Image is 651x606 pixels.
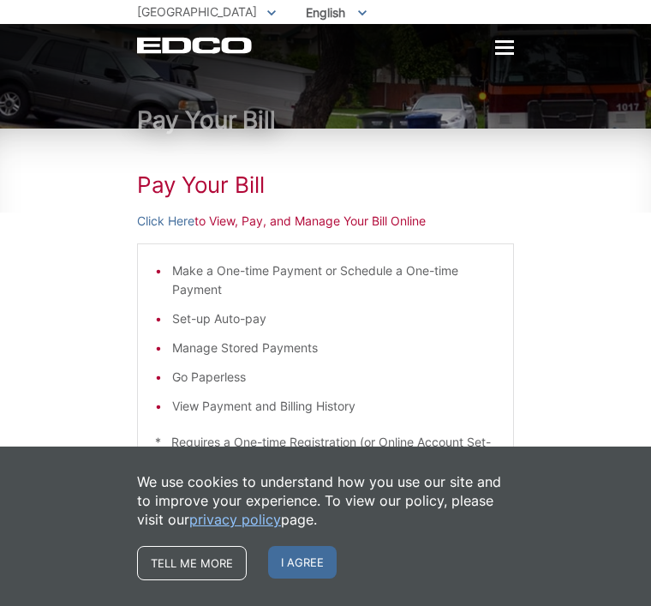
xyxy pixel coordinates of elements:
p: to View, Pay, and Manage Your Bill Online [137,212,514,231]
a: Click Here [137,212,194,231]
li: Manage Stored Payments [172,339,496,357]
a: Tell me more [137,546,247,580]
li: Set-up Auto-pay [172,309,496,328]
li: View Payment and Billing History [172,397,496,416]
li: Go Paperless [172,368,496,387]
span: I agree [268,546,337,579]
p: * Requires a One-time Registration (or Online Account Set-up to Create Your Username and Password) [155,433,496,471]
h1: Pay Your Bill [137,171,514,199]
h1: Pay Your Bill [137,107,514,133]
span: [GEOGRAPHIC_DATA] [137,4,257,19]
a: EDCD logo. Return to the homepage. [137,37,252,54]
a: privacy policy [189,510,281,529]
li: Make a One-time Payment or Schedule a One-time Payment [172,261,496,299]
p: We use cookies to understand how you use our site and to improve your experience. To view our pol... [137,472,514,529]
